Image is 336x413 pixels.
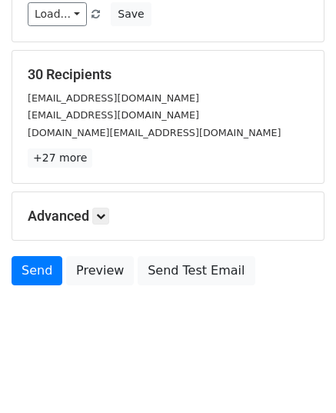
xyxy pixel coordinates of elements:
[28,127,281,138] small: [DOMAIN_NAME][EMAIL_ADDRESS][DOMAIN_NAME]
[28,208,308,225] h5: Advanced
[28,2,87,26] a: Load...
[111,2,151,26] button: Save
[28,109,199,121] small: [EMAIL_ADDRESS][DOMAIN_NAME]
[28,66,308,83] h5: 30 Recipients
[138,256,254,285] a: Send Test Email
[66,256,134,285] a: Preview
[28,92,199,104] small: [EMAIL_ADDRESS][DOMAIN_NAME]
[12,256,62,285] a: Send
[259,339,336,413] iframe: Chat Widget
[28,148,92,168] a: +27 more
